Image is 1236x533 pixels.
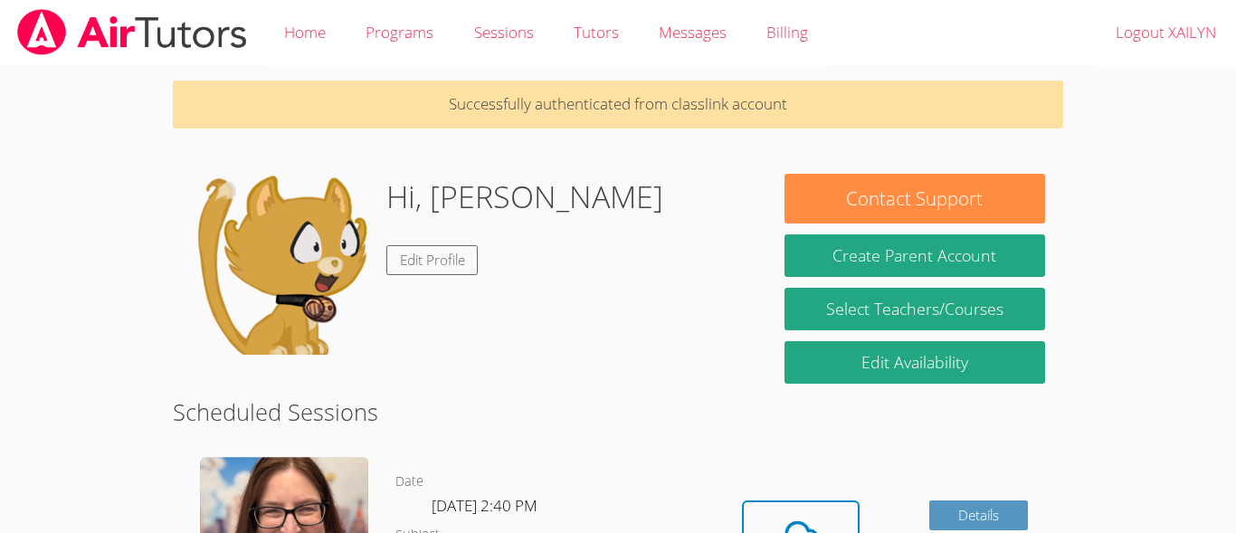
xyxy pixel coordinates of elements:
a: Details [929,500,1029,530]
button: Create Parent Account [784,234,1045,277]
img: airtutors_banner-c4298cdbf04f3fff15de1276eac7730deb9818008684d7c2e4769d2f7ddbe033.png [15,9,249,55]
span: Messages [659,22,727,43]
a: Select Teachers/Courses [784,288,1045,330]
button: Contact Support [784,174,1045,224]
h1: Hi, [PERSON_NAME] [386,174,663,220]
h2: Scheduled Sessions [173,395,1063,429]
img: default.png [191,174,372,355]
a: Edit Profile [386,245,479,275]
a: Edit Availability [784,341,1045,384]
dt: Date [395,471,423,493]
span: [DATE] 2:40 PM [432,495,537,516]
p: Successfully authenticated from classlink account [173,81,1063,128]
